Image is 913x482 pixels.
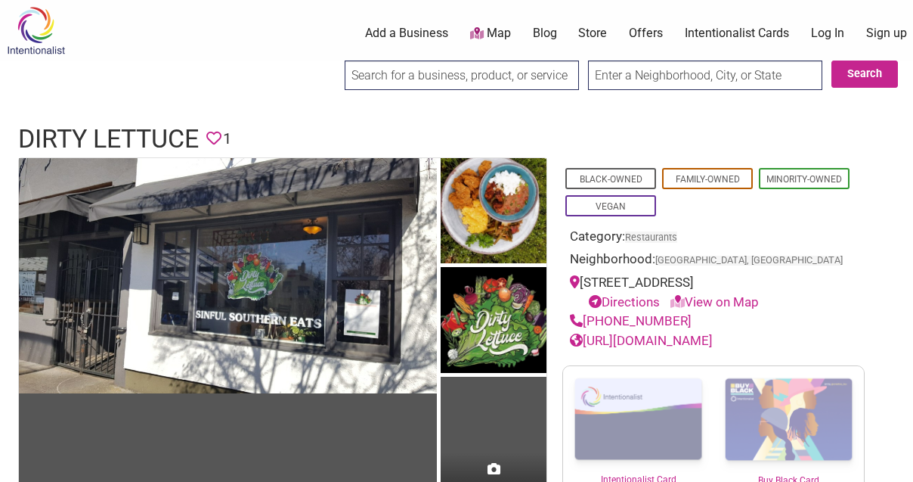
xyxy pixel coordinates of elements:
span: You must be logged in to save favorites. [206,127,221,151]
a: [URL][DOMAIN_NAME] [570,333,713,348]
a: Restaurants [625,232,677,243]
div: Neighborhood: [570,250,857,273]
a: Map [470,25,511,42]
img: Exterior of restaurant [19,158,437,393]
img: Dirty Lettuce business logo [441,267,546,377]
a: Blog [533,25,557,42]
div: Category: [570,227,857,250]
a: View on Map [670,294,759,309]
a: [PHONE_NUMBER] [570,313,692,328]
h1: Dirty Lettuce [18,121,199,157]
img: Buy Black Card [713,366,864,474]
input: Search for a business, product, or service [345,61,579,90]
a: Family-Owned [676,174,740,185]
a: Log In [811,25,844,42]
a: Sign up [866,25,907,42]
a: Intentionalist Cards [685,25,789,42]
a: Offers [629,25,663,42]
a: Store [578,25,607,42]
img: Intentionalist Card [563,366,713,473]
span: 1 [223,127,231,151]
img: Dirty Lettuce specialty, the vegan blue plate [441,158,546,268]
a: Black-Owned [580,174,642,185]
input: Enter a Neighborhood, City, or State [588,61,822,90]
a: Vegan [596,201,626,212]
div: [STREET_ADDRESS] [570,273,857,312]
span: [GEOGRAPHIC_DATA], [GEOGRAPHIC_DATA] [655,256,843,266]
a: Minority-Owned [766,174,842,185]
a: Add a Business [365,25,448,42]
button: Search [831,61,898,88]
a: Directions [589,294,660,309]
